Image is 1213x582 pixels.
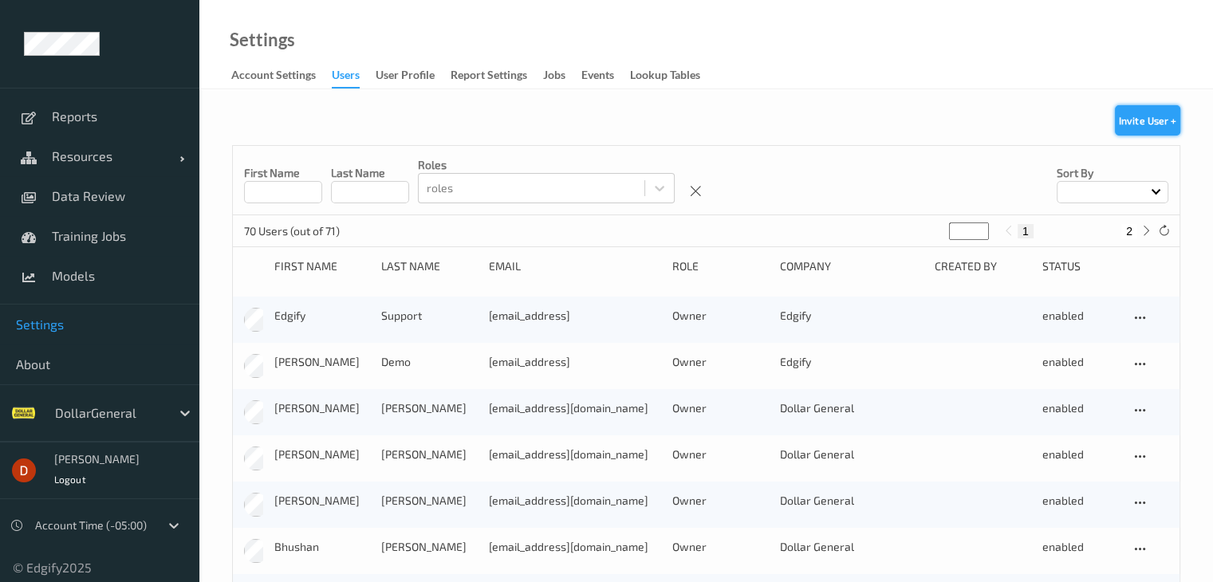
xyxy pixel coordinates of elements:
div: [EMAIL_ADDRESS][DOMAIN_NAME] [489,493,662,509]
div: Owner [672,308,768,324]
p: 70 Users (out of 71) [244,223,364,239]
a: Account Settings [231,65,332,87]
div: Owner [672,539,768,555]
div: [PERSON_NAME] [381,400,477,416]
div: enabled [1042,446,1119,462]
div: Last Name [381,258,477,274]
div: Jobs [543,67,565,87]
button: 2 [1121,224,1137,238]
div: Report Settings [451,67,527,87]
div: [PERSON_NAME] [274,400,370,416]
div: Edgify [780,354,924,370]
div: [EMAIL_ADDRESS] [489,354,662,370]
button: Invite User + [1115,105,1180,136]
div: enabled [1042,354,1119,370]
div: Dollar General [780,539,924,555]
div: Company [780,258,924,274]
div: Account Settings [231,67,316,87]
div: Owner [672,493,768,509]
a: events [581,65,630,87]
div: Dollar General [780,446,924,462]
div: Created By [935,258,1030,274]
p: Sort by [1057,165,1168,181]
div: Role [672,258,768,274]
div: [EMAIL_ADDRESS][DOMAIN_NAME] [489,446,662,462]
div: User Profile [376,67,435,87]
div: events [581,67,614,87]
div: enabled [1042,400,1119,416]
a: Jobs [543,65,581,87]
p: Last Name [331,165,409,181]
div: Owner [672,354,768,370]
div: Owner [672,400,768,416]
div: [PERSON_NAME] [381,539,477,555]
button: 1 [1018,224,1034,238]
div: [PERSON_NAME] [381,493,477,509]
div: [PERSON_NAME] [274,446,370,462]
div: Status [1042,258,1119,274]
p: roles [418,157,675,173]
div: [PERSON_NAME] [381,446,477,462]
a: Lookup Tables [630,65,716,87]
a: Settings [230,32,295,48]
div: [EMAIL_ADDRESS] [489,308,662,324]
div: Lookup Tables [630,67,700,87]
div: [PERSON_NAME] [274,493,370,509]
div: enabled [1042,539,1119,555]
a: User Profile [376,65,451,87]
div: Dollar General [780,493,924,509]
div: Edgify [274,308,370,324]
a: Report Settings [451,65,543,87]
p: First Name [244,165,322,181]
div: users [332,67,360,88]
div: Demo [381,354,477,370]
div: [EMAIL_ADDRESS][DOMAIN_NAME] [489,539,662,555]
div: enabled [1042,308,1119,324]
div: Email [489,258,662,274]
div: Support [381,308,477,324]
div: Dollar General [780,400,924,416]
div: Edgify [780,308,924,324]
a: users [332,65,376,88]
div: [PERSON_NAME] [274,354,370,370]
div: Owner [672,446,768,462]
div: enabled [1042,493,1119,509]
div: Bhushan [274,539,370,555]
div: [EMAIL_ADDRESS][DOMAIN_NAME] [489,400,662,416]
div: First Name [274,258,370,274]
